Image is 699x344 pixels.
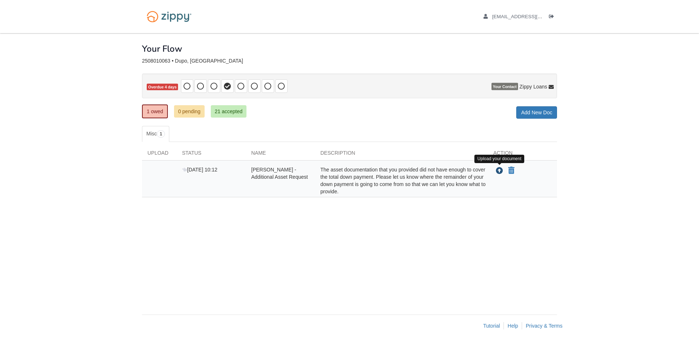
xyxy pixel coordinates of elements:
span: [PERSON_NAME] - Additional Asset Request [251,167,308,180]
div: 2508010063 • Dupo, [GEOGRAPHIC_DATA] [142,58,557,64]
a: Log out [549,14,557,21]
span: Zippy Loans [520,83,547,90]
span: [DATE] 10:12 [182,167,217,173]
span: 1 [157,130,165,138]
button: Upload Benjamin Wuelling - Additional Asset Request [495,166,504,175]
a: edit profile [483,14,576,21]
a: 21 accepted [211,105,246,118]
span: Your Contact [491,83,518,90]
h1: Your Flow [142,44,182,54]
div: The asset documentation that you provided did not have enough to cover the total down payment. Pl... [315,166,488,195]
a: Tutorial [483,323,500,329]
a: Privacy & Terms [526,323,562,329]
a: Misc [142,126,169,142]
button: Declare Benjamin Wuelling - Additional Asset Request not applicable [508,166,515,175]
div: Upload [142,149,177,160]
a: 0 pending [174,105,205,118]
a: Help [508,323,518,329]
a: Add New Doc [516,106,557,119]
div: Action [488,149,557,160]
a: 1 owed [142,104,168,118]
div: Description [315,149,488,160]
div: Status [177,149,246,160]
div: Upload your document [474,155,524,163]
div: Name [246,149,315,160]
img: Logo [142,7,196,26]
span: benjaminwuelling@gmail.com [492,14,576,19]
span: Overdue 4 days [147,84,178,91]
